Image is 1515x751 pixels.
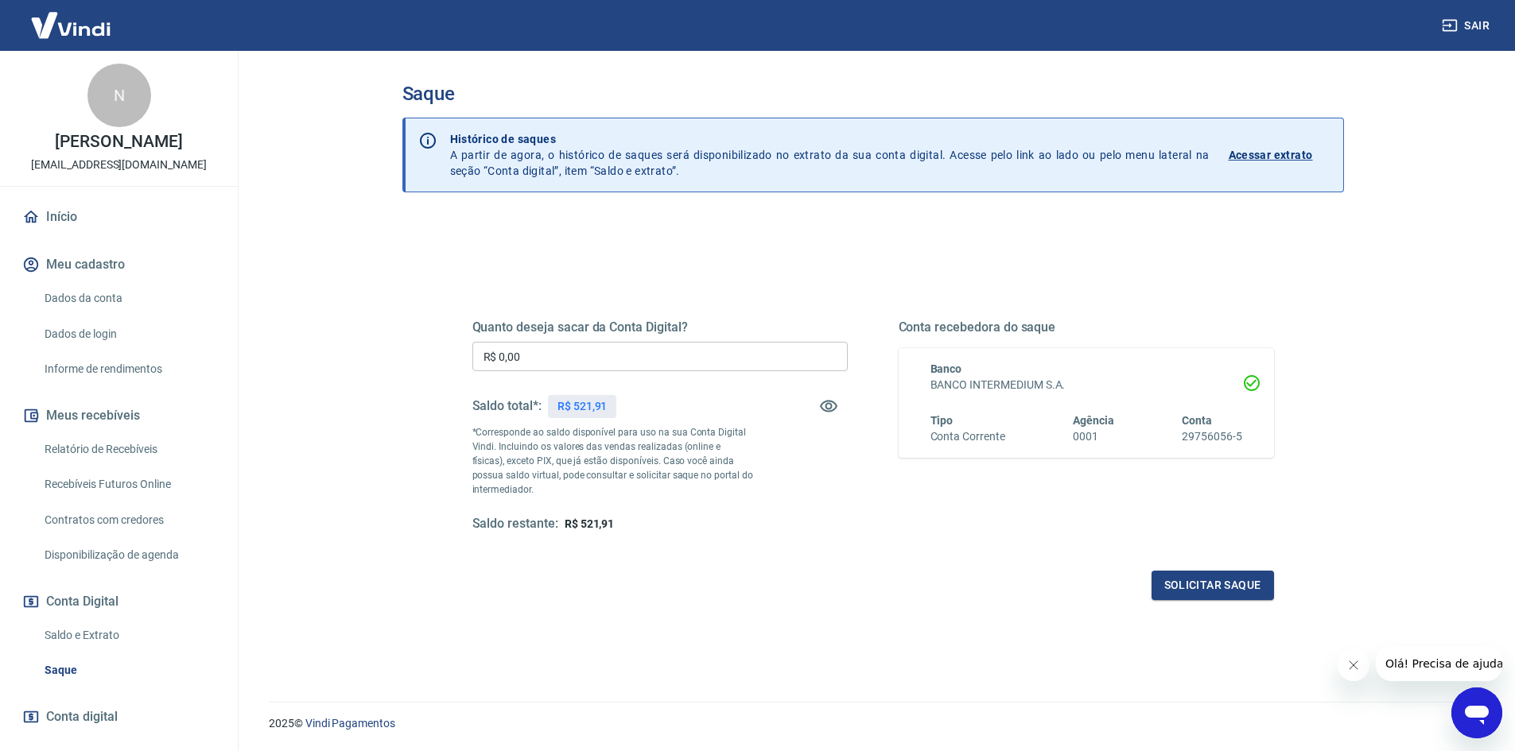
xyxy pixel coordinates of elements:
[1451,687,1502,738] iframe: Botão para abrir a janela de mensagens
[450,131,1210,147] p: Histórico de saques
[1073,428,1114,445] h6: 0001
[19,247,219,282] button: Meu cadastro
[402,83,1344,105] h3: Saque
[38,504,219,536] a: Contratos com credores
[1229,147,1313,163] p: Acessar extrato
[19,584,219,619] button: Conta Digital
[38,539,219,571] a: Disponibilização de agenda
[19,199,219,234] a: Início
[38,619,219,652] a: Saldo e Extrato
[1376,646,1502,681] iframe: Mensagem da empresa
[1152,571,1274,600] button: Solicitar saque
[930,414,954,427] span: Tipo
[472,516,558,532] h5: Saldo restante:
[38,468,219,501] a: Recebíveis Futuros Online
[38,654,219,687] a: Saque
[19,1,122,49] img: Vindi
[565,517,615,530] span: R$ 521,91
[450,131,1210,179] p: A partir de agora, o histórico de saques será disponibilizado no extrato da sua conta digital. Ac...
[472,425,754,497] p: *Corresponde ao saldo disponível para uso na sua Conta Digital Vindi. Incluindo os valores das ve...
[1182,428,1242,445] h6: 29756056-5
[55,134,182,150] p: [PERSON_NAME]
[305,717,395,730] a: Vindi Pagamentos
[1182,414,1212,427] span: Conta
[1073,414,1114,427] span: Agência
[930,362,962,375] span: Banco
[1338,649,1369,681] iframe: Fechar mensagem
[472,398,542,414] h5: Saldo total*:
[87,64,151,127] div: N
[269,715,1477,732] p: 2025 ©
[1229,131,1330,179] a: Acessar extrato
[38,318,219,350] a: Dados de login
[46,706,118,728] span: Conta digital
[38,433,219,466] a: Relatório de Recebíveis
[557,398,608,415] p: R$ 521,91
[899,319,1274,335] h5: Conta recebedora do saque
[19,699,219,734] a: Conta digital
[1439,11,1496,41] button: Sair
[31,157,207,173] p: [EMAIL_ADDRESS][DOMAIN_NAME]
[10,11,134,24] span: Olá! Precisa de ajuda?
[19,398,219,433] button: Meus recebíveis
[930,428,1005,445] h6: Conta Corrente
[38,282,219,315] a: Dados da conta
[472,319,848,335] h5: Quanto deseja sacar da Conta Digital?
[38,353,219,385] a: Informe de rendimentos
[930,377,1242,393] h6: BANCO INTERMEDIUM S.A.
